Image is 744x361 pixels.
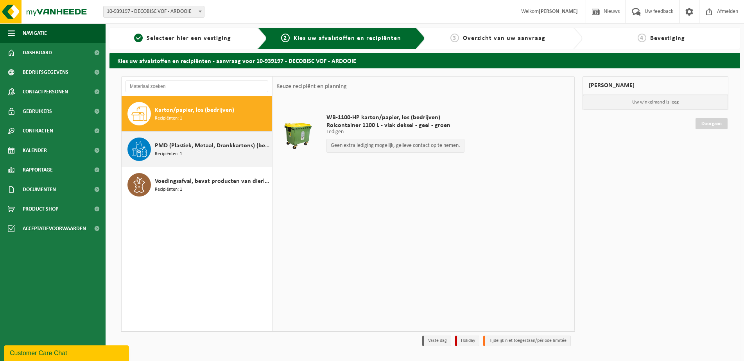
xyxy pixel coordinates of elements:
span: 1 [134,34,143,42]
span: Contracten [23,121,53,141]
span: 10-939197 - DECOBISC VOF - ARDOOIE [104,6,204,17]
span: Contactpersonen [23,82,68,102]
span: Bedrijfsgegevens [23,63,68,82]
iframe: chat widget [4,344,131,361]
span: Navigatie [23,23,47,43]
span: PMD (Plastiek, Metaal, Drankkartons) (bedrijven) [155,141,270,150]
span: Voedingsafval, bevat producten van dierlijke oorsprong, onverpakt, categorie 3 [155,177,270,186]
button: PMD (Plastiek, Metaal, Drankkartons) (bedrijven) Recipiënten: 1 [122,132,272,167]
span: Rapportage [23,160,53,180]
strong: [PERSON_NAME] [539,9,578,14]
li: Tijdelijk niet toegestaan/période limitée [483,336,571,346]
span: Overzicht van uw aanvraag [463,35,545,41]
p: Uw winkelmand is leeg [583,95,728,110]
span: Recipiënten: 1 [155,150,182,158]
span: Karton/papier, los (bedrijven) [155,105,234,115]
button: Voedingsafval, bevat producten van dierlijke oorsprong, onverpakt, categorie 3 Recipiënten: 1 [122,167,272,202]
span: Recipiënten: 1 [155,115,182,122]
span: 3 [450,34,459,42]
a: Doorgaan [696,118,728,129]
span: Dashboard [23,43,52,63]
li: Vaste dag [422,336,451,346]
span: Gebruikers [23,102,52,121]
span: Documenten [23,180,56,199]
span: 10-939197 - DECOBISC VOF - ARDOOIE [103,6,204,18]
div: [PERSON_NAME] [583,76,728,95]
a: 1Selecteer hier een vestiging [113,34,251,43]
h2: Kies uw afvalstoffen en recipiënten - aanvraag voor 10-939197 - DECOBISC VOF - ARDOOIE [109,53,740,68]
div: Keuze recipiënt en planning [273,77,351,96]
span: 4 [638,34,646,42]
span: Bevestiging [650,35,685,41]
span: Selecteer hier een vestiging [147,35,231,41]
span: 2 [281,34,290,42]
li: Holiday [455,336,479,346]
span: Acceptatievoorwaarden [23,219,86,238]
p: Geen extra lediging mogelijk, gelieve contact op te nemen. [331,143,460,148]
span: Product Shop [23,199,58,219]
span: Kalender [23,141,47,160]
button: Karton/papier, los (bedrijven) Recipiënten: 1 [122,96,272,132]
span: Kies uw afvalstoffen en recipiënten [294,35,401,41]
p: Ledigen [326,129,464,135]
span: Rolcontainer 1100 L - vlak deksel - geel - groen [326,122,464,129]
span: Recipiënten: 1 [155,186,182,193]
input: Materiaal zoeken [125,80,268,92]
span: WB-1100-HP karton/papier, los (bedrijven) [326,114,464,122]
